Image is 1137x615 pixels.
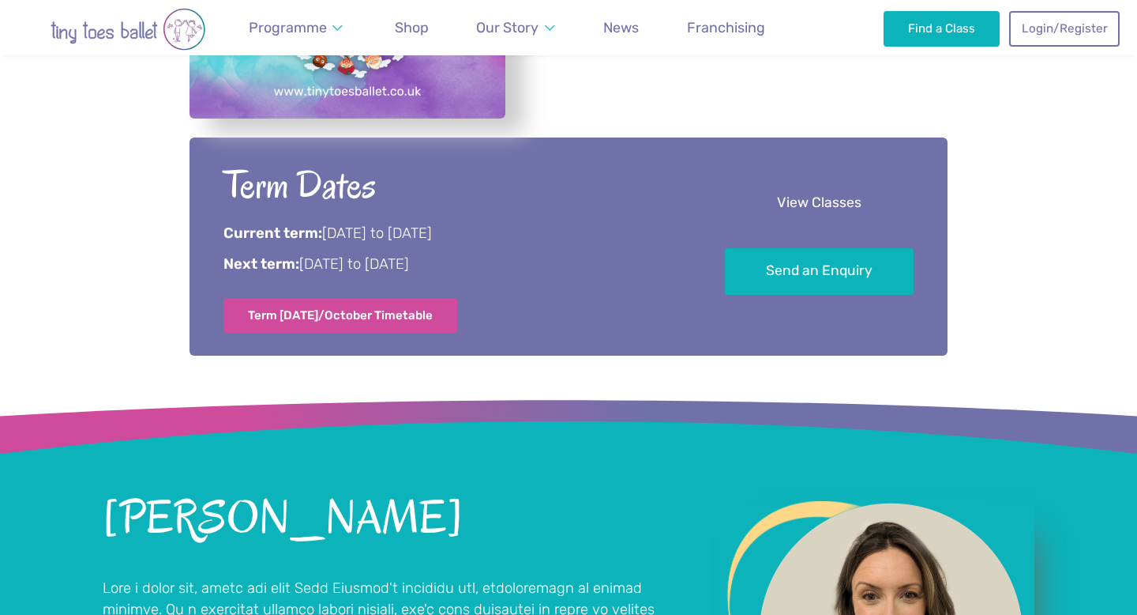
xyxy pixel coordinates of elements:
[395,19,429,36] span: Shop
[603,19,639,36] span: News
[884,11,1000,46] a: Find a Class
[223,255,681,275] p: [DATE] to [DATE]
[17,8,238,51] img: tiny toes ballet
[687,19,765,36] span: Franchising
[725,180,914,227] a: View Classes
[223,224,322,242] strong: Current term:
[596,10,646,46] a: News
[476,19,538,36] span: Our Story
[725,248,914,295] a: Send an Enquiry
[680,10,772,46] a: Franchising
[223,160,681,210] h2: Term Dates
[223,224,681,244] p: [DATE] to [DATE]
[388,10,436,46] a: Shop
[1009,11,1120,46] a: Login/Register
[223,298,457,333] a: Term [DATE]/October Timetable
[223,255,299,273] strong: Next term:
[103,495,679,542] h2: [PERSON_NAME]
[249,19,327,36] span: Programme
[242,10,351,46] a: Programme
[469,10,562,46] a: Our Story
